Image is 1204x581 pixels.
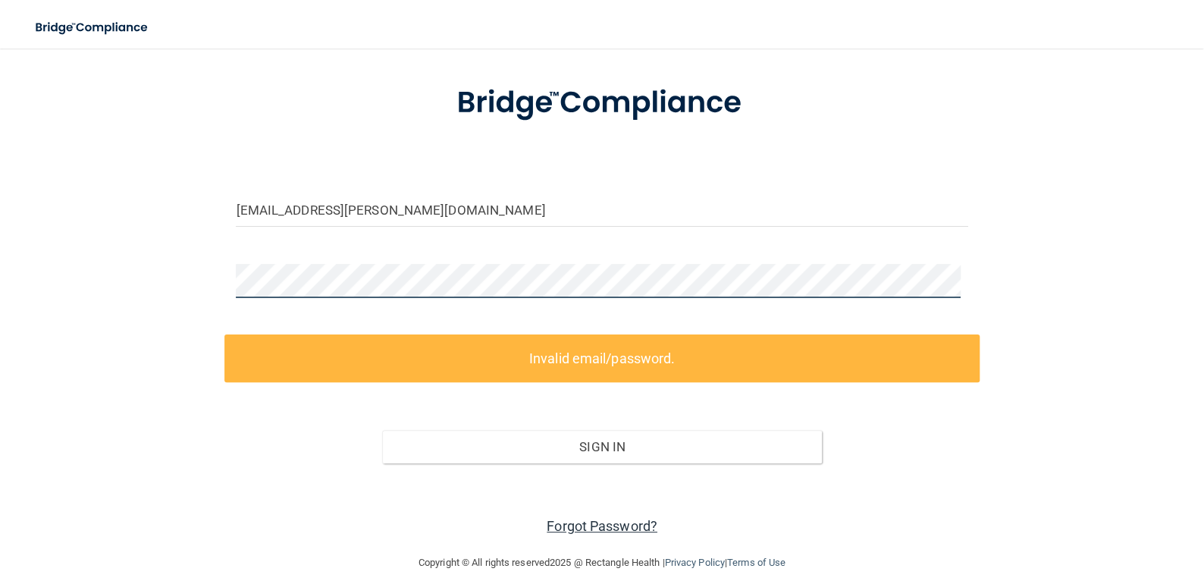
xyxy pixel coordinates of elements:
label: Invalid email/password. [224,334,979,382]
a: Terms of Use [727,557,785,568]
a: Forgot Password? [547,518,657,534]
input: Email [236,193,967,227]
img: bridge_compliance_login_screen.278c3ca4.svg [425,64,779,143]
img: bridge_compliance_login_screen.278c3ca4.svg [23,12,162,43]
button: Sign In [382,430,821,463]
a: Privacy Policy [664,557,724,568]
